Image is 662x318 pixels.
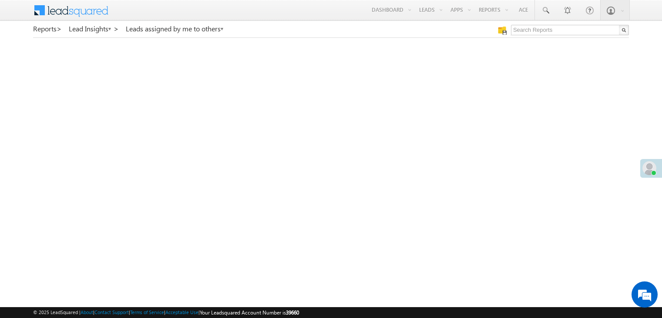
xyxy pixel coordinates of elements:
[130,309,164,315] a: Terms of Service
[165,309,198,315] a: Acceptable Use
[57,24,62,34] span: >
[126,25,224,33] a: Leads assigned by me to others
[33,25,62,33] a: Reports>
[498,26,507,35] img: Manage all your saved reports!
[511,25,629,35] input: Search Reports
[200,309,299,316] span: Your Leadsquared Account Number is
[33,308,299,317] span: © 2025 LeadSquared | | | | |
[286,309,299,316] span: 39660
[94,309,129,315] a: Contact Support
[114,24,119,34] span: >
[69,25,119,33] a: Lead Insights >
[81,309,93,315] a: About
